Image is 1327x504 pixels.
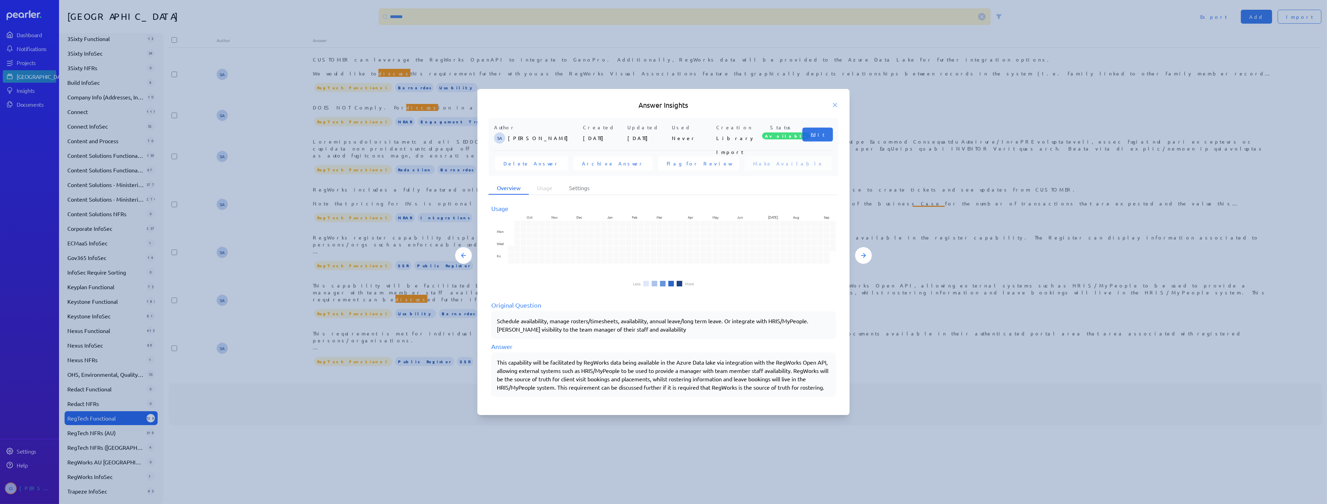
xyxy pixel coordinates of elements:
li: Settings [561,181,598,195]
p: [PERSON_NAME] [508,131,580,145]
button: Delete Answer [495,156,568,170]
text: [DATE] [768,214,778,220]
text: Apr [688,214,693,220]
p: Updated [627,124,669,131]
p: Used [672,124,713,131]
div: Original Question [491,300,836,310]
li: Less [633,282,641,286]
text: Dec [576,214,582,220]
p: Created [583,124,625,131]
p: Library Import [716,131,758,145]
h5: Answer Insights [489,100,838,110]
p: Schedule availability, manage rosters/timesheets, availability, annual leave/long term leave. Or ... [497,317,830,333]
li: More [685,282,694,286]
div: Usage [491,204,836,213]
button: Edit [802,128,833,141]
p: Creation [716,124,758,131]
span: Delete Answer [503,160,560,167]
p: Never [672,131,713,145]
span: Archive Answer [582,160,644,167]
span: Available [762,132,810,139]
p: [DATE] [583,131,625,145]
text: Sep [824,214,829,220]
text: Aug [793,214,799,220]
button: Previous Answer [455,247,472,264]
span: Make Available [753,160,824,167]
span: Edit [811,131,825,138]
text: Oct [527,214,533,220]
button: Flag for Review [658,156,739,170]
button: Archive Answer [574,156,653,170]
text: Nov [551,214,558,220]
p: Author [494,124,580,131]
text: Mar [657,214,663,220]
text: Fri [497,253,501,259]
text: Jan [607,214,613,220]
p: Status [761,124,802,131]
div: Answer [491,342,836,351]
button: Next Answer [855,247,872,264]
text: Mon [497,229,504,234]
span: Steve Ackermann [494,132,505,144]
text: May [712,214,719,220]
p: [DATE] [627,131,669,145]
text: Wed [497,241,504,246]
text: Jun [737,214,743,220]
li: Usage [529,181,561,195]
text: Feb [632,214,637,220]
button: Make Available [745,156,832,170]
li: Overview [489,181,529,195]
span: Flag for Review [667,160,731,167]
div: This capability will be facilitated by RegWorks data being available in the Azure Data lake via i... [497,358,830,391]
